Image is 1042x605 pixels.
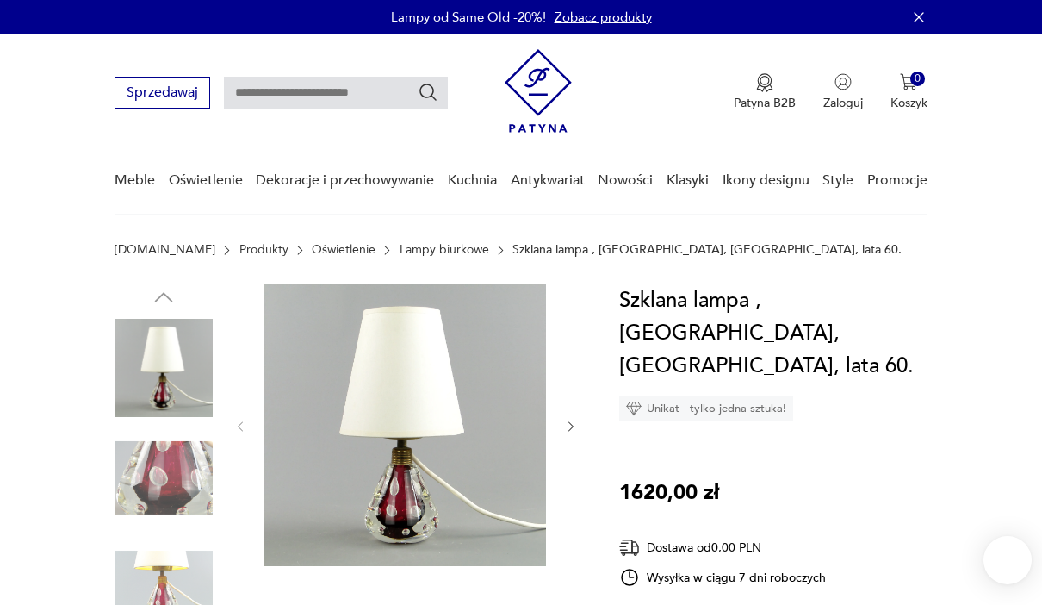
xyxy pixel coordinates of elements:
a: Antykwariat [511,147,585,214]
img: Ikona diamentu [626,401,642,416]
img: Ikona koszyka [900,73,917,90]
h1: Szklana lampa , [GEOGRAPHIC_DATA], [GEOGRAPHIC_DATA], lata 60. [619,284,945,383]
button: Sprzedawaj [115,77,210,109]
div: 0 [910,72,925,86]
img: Ikonka użytkownika [834,73,852,90]
p: 1620,00 zł [619,477,719,509]
img: Zdjęcie produktu Szklana lampa , Val St Lambert, Belgia, lata 60. [115,319,213,417]
div: Wysyłka w ciągu 7 dni roboczych [619,567,826,588]
iframe: Smartsupp widget button [983,536,1032,584]
a: Promocje [867,147,927,214]
img: Ikona medalu [756,73,773,92]
p: Koszyk [890,95,927,111]
p: Szklana lampa , [GEOGRAPHIC_DATA], [GEOGRAPHIC_DATA], lata 60. [512,243,902,257]
a: Ikony designu [723,147,809,214]
div: Unikat - tylko jedna sztuka! [619,396,793,421]
a: Kuchnia [448,147,497,214]
div: Dostawa od 0,00 PLN [619,537,826,558]
p: Zaloguj [823,95,863,111]
a: Sprzedawaj [115,88,210,100]
a: Produkty [239,243,288,257]
p: Patyna B2B [734,95,796,111]
a: Zobacz produkty [555,9,652,26]
a: Lampy biurkowe [400,243,489,257]
button: Szukaj [418,82,438,103]
img: Patyna - sklep z meblami i dekoracjami vintage [505,49,572,133]
img: Ikona dostawy [619,537,640,558]
img: Zdjęcie produktu Szklana lampa , Val St Lambert, Belgia, lata 60. [115,429,213,527]
a: Style [822,147,853,214]
button: 0Koszyk [890,73,927,111]
a: Oświetlenie [169,147,243,214]
a: [DOMAIN_NAME] [115,243,215,257]
a: Ikona medaluPatyna B2B [734,73,796,111]
img: Zdjęcie produktu Szklana lampa , Val St Lambert, Belgia, lata 60. [264,284,546,566]
a: Dekoracje i przechowywanie [256,147,434,214]
a: Klasyki [667,147,709,214]
a: Nowości [598,147,653,214]
p: Lampy od Same Old -20%! [391,9,546,26]
button: Zaloguj [823,73,863,111]
a: Meble [115,147,155,214]
button: Patyna B2B [734,73,796,111]
a: Oświetlenie [312,243,375,257]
